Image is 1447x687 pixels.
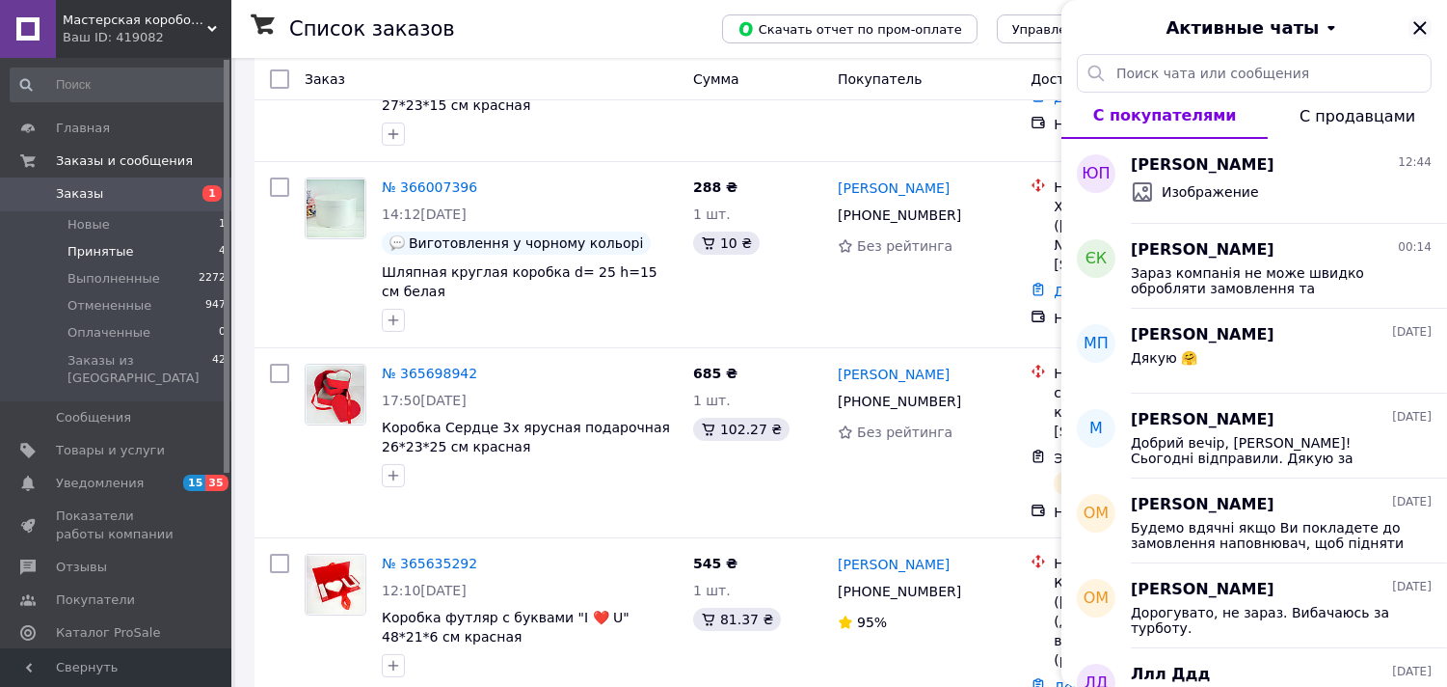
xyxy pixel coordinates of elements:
[838,555,950,574] a: [PERSON_NAME]
[693,556,737,571] span: 545 ₴
[219,216,226,234] span: 1
[56,624,160,642] span: Каталог ProSale
[67,243,134,261] span: Принятые
[1162,182,1259,202] span: Изображение
[10,68,228,102] input: Поиск
[693,418,790,441] div: 102.27 ₴
[382,610,630,645] a: Коробка футляр с буквами "I ❤️ U" 48*21*6 см красная
[1131,494,1274,516] span: [PERSON_NAME]
[1131,265,1405,296] span: Зараз компанія не може швидко обробляти замовлення та повідомлення, оскільки за її графіком робот...
[838,179,950,198] a: [PERSON_NAME]
[1131,350,1197,366] span: Дякую 🤗
[67,352,212,387] span: Заказы из [GEOGRAPHIC_DATA]
[219,324,226,342] span: 0
[1077,54,1432,93] input: Поиск чата или сообщения
[382,556,477,571] a: № 365635292
[1054,197,1246,274] div: Хмельницький ([GEOGRAPHIC_DATA].), №14 (до 30 кг): вул. [STREET_ADDRESS]
[199,270,226,288] span: 2272
[857,615,887,630] span: 95%
[63,29,231,46] div: Ваш ID: 419082
[306,365,365,425] img: Фото товару
[382,583,467,598] span: 12:10[DATE]
[56,475,144,492] span: Уведомления
[693,206,731,222] span: 1 шт.
[838,71,923,87] span: Покупатель
[838,365,950,384] a: [PERSON_NAME]
[1054,178,1246,197] div: Нова Пошта
[63,12,207,29] span: Мастерская коробок "Meriam Pack"
[1054,451,1216,466] span: ЭН: 20 4512 6736 1417
[56,152,193,170] span: Заказы и сообщения
[1398,239,1432,256] span: 00:14
[1054,503,1246,522] div: Наложенный платеж
[389,235,405,251] img: :speech_balloon:
[1131,239,1274,261] span: [PERSON_NAME]
[857,425,952,440] span: Без рейтинга
[1131,154,1274,177] span: [PERSON_NAME]
[1084,333,1109,355] span: МП
[1166,15,1320,41] span: Активные чаты
[1131,605,1405,636] span: Дорогувато, не зараз. Вибачаюсь за турботу.
[219,243,226,261] span: 4
[183,475,205,491] span: 15
[1268,93,1447,139] button: С продавцами
[838,394,961,409] span: [PHONE_NUMBER]
[693,393,731,408] span: 1 шт.
[693,583,731,598] span: 1 шт.
[306,555,365,615] img: Фото товару
[1061,139,1447,224] button: ЮП[PERSON_NAME]12:44Изображение
[1054,115,1246,134] div: Наложенный платеж
[1131,324,1274,346] span: [PERSON_NAME]
[1061,563,1447,648] button: ОМ[PERSON_NAME][DATE]Дорогувато, не зараз. Вибачаюсь за турботу.
[382,393,467,408] span: 17:50[DATE]
[289,17,455,41] h1: Список заказов
[305,364,366,426] a: Фото товару
[693,232,760,255] div: 10 ₴
[1084,588,1109,610] span: ОМ
[56,442,165,459] span: Товары и услуги
[722,14,978,43] button: Скачать отчет по пром-оплате
[693,179,737,195] span: 288 ₴
[1131,579,1274,601] span: [PERSON_NAME]
[56,591,135,609] span: Покупатели
[737,20,962,38] span: Скачать отчет по пром-оплате
[1054,383,1246,441] div: с. Нерубайское, №2 (до 30 кг на одно место): ул. [STREET_ADDRESS]
[1054,554,1246,573] div: Нова Пошта
[1061,309,1447,394] button: МП[PERSON_NAME][DATE]Дякую 🤗
[1054,573,1246,670] div: Кривий Ріг ([GEOGRAPHIC_DATA].), №7 (до 30 кг на одне місце): вул. [DEMOGRAPHIC_DATA] (ран. Ленін...
[1082,163,1110,185] span: ЮП
[1093,106,1237,124] span: С покупателями
[305,71,345,87] span: Заказ
[382,366,477,381] a: № 365698942
[1061,93,1268,139] button: С покупателями
[56,409,131,426] span: Сообщения
[1131,520,1405,551] span: Будемо вдячні якщо Ви покладете до замовлення наповнювач, щоб підняти висоту на 10 см тепер
[202,185,222,202] span: 1
[1392,579,1432,595] span: [DATE]
[305,178,366,239] a: Фото товару
[1054,309,1246,328] div: Наложенный платеж
[306,179,365,238] img: Фото товару
[997,14,1179,43] button: Управление статусами
[67,270,160,288] span: Выполненные
[382,206,467,222] span: 14:12[DATE]
[1392,494,1432,510] span: [DATE]
[1392,324,1432,341] span: [DATE]
[1061,224,1447,309] button: ЄК[PERSON_NAME]00:14Зараз компанія не може швидко обробляти замовлення та повідомлення, оскільки ...
[382,179,477,195] a: № 366007396
[1012,22,1164,37] span: Управление статусами
[1131,435,1405,466] span: Добрий вечір, [PERSON_NAME]! Сьогодні відправили. Дякую за очікування!
[382,420,670,454] a: Коробка Сердце 3х ярусная подарочная 26*23*25 см красная
[1115,15,1393,41] button: Активные чаты
[1131,664,1210,686] span: Ллл Ддд
[1392,409,1432,426] span: [DATE]
[56,120,110,137] span: Главная
[1031,71,1165,87] span: Доставка и оплата
[1398,154,1432,171] span: 12:44
[838,584,961,599] span: [PHONE_NUMBER]
[382,264,657,299] a: Шляпная круглая коробка d= 25 h=15 см белая
[1061,479,1447,563] button: ОМ[PERSON_NAME][DATE]Будемо вдячні якщо Ви покладете до замовлення наповнювач, щоб підняти висоту...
